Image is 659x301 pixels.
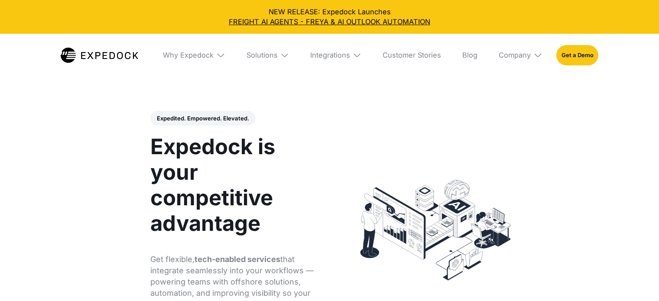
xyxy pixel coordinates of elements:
[556,45,598,65] a: Get a Demo
[247,51,278,59] div: Solutions
[310,51,350,59] div: Integrations
[195,255,280,264] strong: tech-enabled services
[163,51,214,59] div: Why Expedock
[7,17,652,27] a: FREIGHT AI AGENTS - FREYA & AI OUTLOOK AUTOMATION
[499,51,531,59] div: Company
[7,7,652,27] div: NEW RELEASE: Expedock Launches
[376,34,448,76] a: Customer Stories
[455,34,485,76] a: Blog
[150,134,321,236] h1: Expedock is your competitive advantage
